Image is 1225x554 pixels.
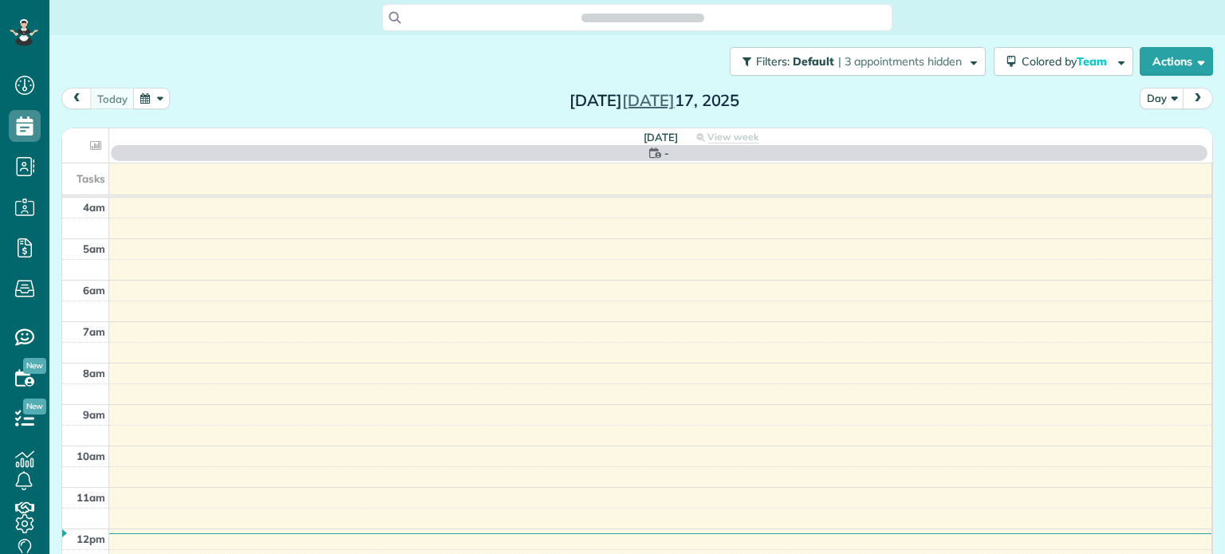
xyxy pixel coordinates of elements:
span: Search ZenMaid… [597,10,687,26]
span: New [23,358,46,374]
button: Filters: Default | 3 appointments hidden [730,47,986,76]
button: Day [1140,88,1184,109]
span: 10am [77,450,105,462]
button: Colored byTeam [994,47,1133,76]
span: 12pm [77,532,105,545]
span: Tasks [77,172,105,185]
span: Team [1077,54,1109,69]
a: Filters: Default | 3 appointments hidden [722,47,986,76]
button: today [90,88,135,109]
span: 7am [83,325,105,338]
span: View week [707,131,758,143]
span: 9am [83,408,105,421]
span: Colored by [1022,54,1113,69]
span: 5am [83,242,105,255]
span: New [23,399,46,415]
button: prev [61,88,92,109]
span: 8am [83,367,105,379]
span: 6am [83,284,105,297]
button: Actions [1140,47,1213,76]
span: 4am [83,201,105,214]
span: | 3 appointments hidden [838,54,962,69]
span: 11am [77,491,105,504]
h2: [DATE] 17, 2025 [555,92,754,109]
button: next [1183,88,1213,109]
span: - [664,145,669,161]
span: [DATE] [644,131,678,143]
span: Filters: [756,54,790,69]
span: [DATE] [622,90,675,110]
span: Default [793,54,835,69]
